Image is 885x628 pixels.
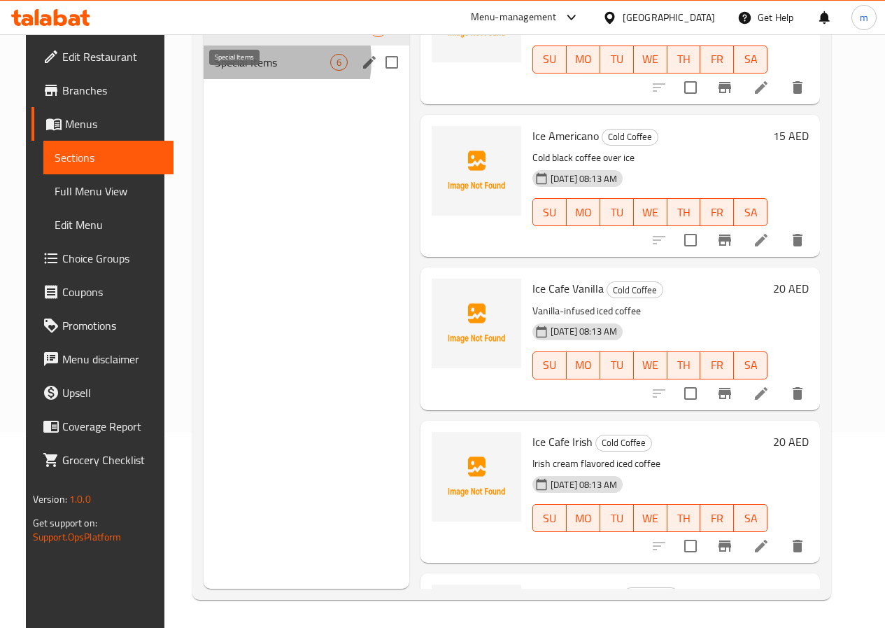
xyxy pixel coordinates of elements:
[639,202,662,223] span: WE
[781,71,814,104] button: delete
[55,149,162,166] span: Sections
[204,46,409,79] div: Special Items6edit
[62,82,162,99] span: Branches
[532,46,567,74] button: SU
[606,202,628,223] span: TU
[33,490,67,508] span: Version:
[31,376,174,410] a: Upsell
[31,74,174,107] a: Branches
[215,54,330,71] span: Special Items
[676,531,705,561] span: Select to update
[773,432,809,452] h6: 20 AED
[753,538,770,554] a: Edit menu item
[330,54,348,71] div: items
[623,587,679,604] div: Cold Coffee
[572,49,595,69] span: MO
[55,216,162,233] span: Edit Menu
[532,584,620,605] span: Vanilla Cold Coffee
[572,508,595,529] span: MO
[753,385,770,402] a: Edit menu item
[432,432,521,522] img: Ice Cafe Irish
[31,309,174,342] a: Promotions
[532,302,767,320] p: Vanilla-infused iced coffee
[708,377,742,410] button: Branch-specific-item
[676,225,705,255] span: Select to update
[634,504,667,532] button: WE
[706,49,728,69] span: FR
[634,198,667,226] button: WE
[602,129,658,146] div: Cold Coffee
[667,46,701,74] button: TH
[773,585,809,604] h6: 20 AED
[545,172,623,186] span: [DATE] 08:13 AM
[62,250,162,267] span: Choice Groups
[532,125,599,146] span: Ice Americano
[62,351,162,368] span: Menu disclaimer
[706,508,728,529] span: FR
[860,10,868,25] span: m
[539,508,561,529] span: SU
[532,455,767,473] p: Irish cream flavored iced coffee
[773,279,809,298] h6: 20 AED
[33,514,97,532] span: Get support on:
[739,355,762,375] span: SA
[572,202,595,223] span: MO
[706,355,728,375] span: FR
[676,73,705,102] span: Select to update
[606,355,628,375] span: TU
[43,208,174,242] a: Edit Menu
[596,435,651,451] span: Cold Coffee
[739,49,762,69] span: SA
[623,588,679,604] span: Cold Coffee
[31,107,174,141] a: Menus
[55,183,162,200] span: Full Menu View
[204,6,409,85] nav: Menu sections
[600,351,634,379] button: TU
[545,478,623,491] span: [DATE] 08:13 AM
[69,490,91,508] span: 1.0.0
[62,284,162,300] span: Coupons
[700,504,734,532] button: FR
[673,202,695,223] span: TH
[667,351,701,379] button: TH
[706,202,728,223] span: FR
[567,351,600,379] button: MO
[734,198,767,226] button: SA
[753,232,770,249] a: Edit menu item
[62,384,162,401] span: Upsell
[43,141,174,174] a: Sections
[62,317,162,334] span: Promotions
[331,56,347,69] span: 6
[773,126,809,146] h6: 15 AED
[539,202,561,223] span: SU
[606,49,628,69] span: TU
[567,504,600,532] button: MO
[673,355,695,375] span: TH
[634,46,667,74] button: WE
[673,508,695,529] span: TH
[639,49,662,69] span: WE
[471,9,557,26] div: Menu-management
[31,242,174,275] a: Choice Groups
[532,278,604,299] span: Ice Cafe Vanilla
[62,418,162,435] span: Coverage Report
[667,198,701,226] button: TH
[623,10,715,25] div: [GEOGRAPHIC_DATA]
[539,355,561,375] span: SU
[700,351,734,379] button: FR
[539,49,561,69] span: SU
[676,379,705,408] span: Select to update
[31,342,174,376] a: Menu disclaimer
[607,281,663,298] div: Cold Coffee
[572,355,595,375] span: MO
[634,351,667,379] button: WE
[673,49,695,69] span: TH
[734,46,767,74] button: SA
[545,325,623,338] span: [DATE] 08:13 AM
[43,174,174,208] a: Full Menu View
[708,529,742,563] button: Branch-specific-item
[532,149,767,167] p: Cold black coffee over ice
[734,351,767,379] button: SA
[781,377,814,410] button: delete
[781,529,814,563] button: delete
